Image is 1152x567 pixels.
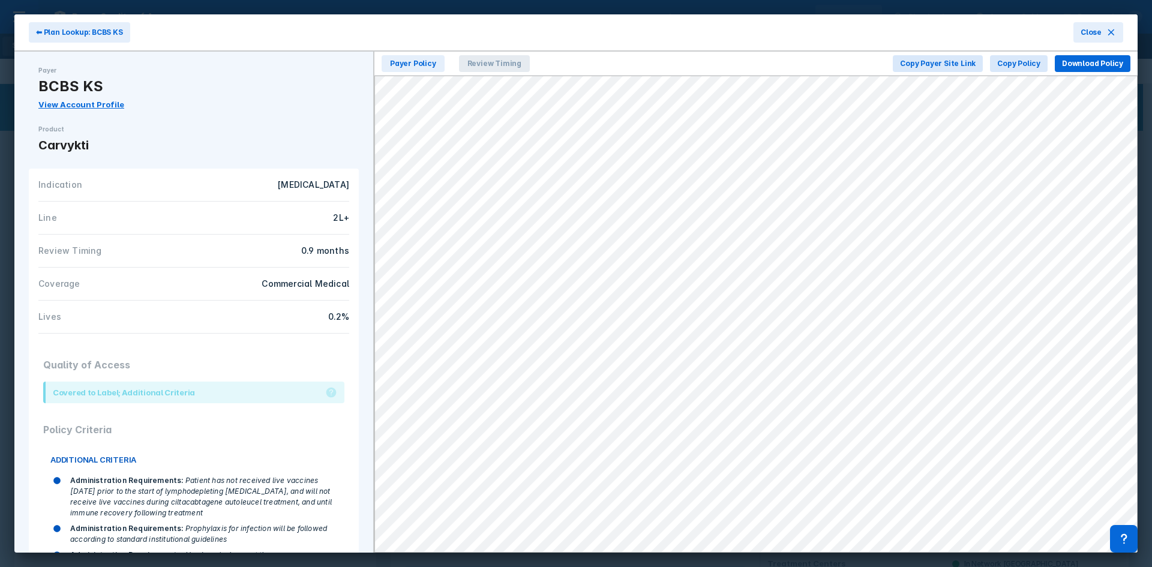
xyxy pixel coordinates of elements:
div: [MEDICAL_DATA] [201,178,349,191]
button: Copy Policy [990,55,1048,72]
span: Administration Requirements : [70,476,184,485]
div: Covered to Label; Additional Criteria [53,386,195,398]
a: Download Policy [1055,56,1130,68]
div: Payer [38,66,349,75]
span: Patient has not received live vaccines [DATE] prior to the start of lymphodepleting [MEDICAL_DATA... [70,476,332,517]
div: Commercial Medical [201,277,349,290]
span: Close [1081,27,1102,38]
div: 0.9 months [201,244,349,257]
span: Administration Requirements : [70,550,184,559]
div: 2L+ [201,211,349,224]
div: Product [38,125,349,134]
div: Lives [38,310,194,323]
span: Prophylaxis for infection will be followed according to standard institutional guidelines [70,524,327,544]
span: Review Timing [459,55,530,72]
div: Review Timing [38,244,194,257]
span: Copy Policy [997,58,1040,69]
div: Coverage [38,277,194,290]
span: Download Policy [1062,58,1123,69]
button: Copy Payer Site Link [893,55,983,72]
span: Copy Payer Site Link [900,58,976,69]
button: ⬅ Plan Lookup: BCBS KS [29,22,130,43]
span: ⬅ Plan Lookup: BCBS KS [36,27,123,38]
div: Line [38,211,194,224]
span: Administration Requirements : [70,524,184,533]
div: Indication [38,178,194,191]
div: Carvykti [38,136,349,154]
a: View Account Profile [38,100,124,109]
div: Policy Criteria [43,413,344,446]
div: BCBS KS [38,77,349,95]
div: Contact Support [1110,525,1138,553]
button: Download Policy [1055,55,1130,72]
span: ADDITIONAL CRITERIA [50,454,136,466]
span: Payer Policy [382,55,445,72]
span: Used as single agent therapy [185,550,287,559]
button: Close [1073,22,1123,43]
div: Quality of Access [43,348,344,382]
div: 0.2% [201,310,349,323]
